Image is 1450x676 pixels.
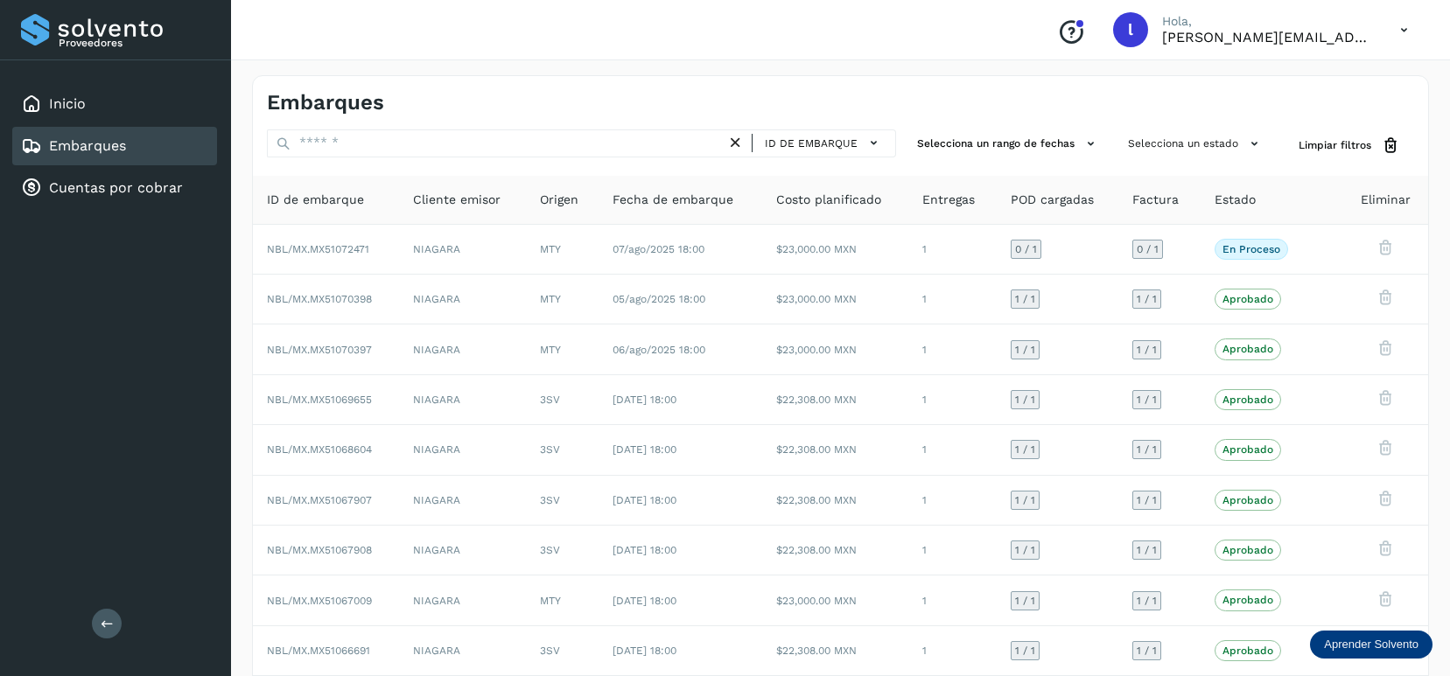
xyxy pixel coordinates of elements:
[1222,443,1273,456] p: Aprobado
[526,626,599,676] td: 3SV
[613,191,733,209] span: Fecha de embarque
[762,375,908,425] td: $22,308.00 MXN
[49,179,183,196] a: Cuentas por cobrar
[613,645,676,657] span: [DATE] 18:00
[267,544,372,556] span: NBL/MX.MX51067908
[399,476,526,526] td: NIAGARA
[1137,645,1157,656] span: 1 / 1
[613,544,676,556] span: [DATE] 18:00
[1137,495,1157,505] span: 1 / 1
[760,130,888,156] button: ID de embarque
[1285,129,1414,162] button: Limpiar filtros
[762,575,908,625] td: $23,000.00 MXN
[1137,444,1157,455] span: 1 / 1
[1222,343,1273,355] p: Aprobado
[908,526,997,575] td: 1
[908,575,997,625] td: 1
[1015,645,1035,656] span: 1 / 1
[908,626,997,676] td: 1
[1015,495,1035,505] span: 1 / 1
[1222,243,1280,255] p: En proceso
[613,293,705,305] span: 05/ago/2025 18:00
[762,476,908,526] td: $22,308.00 MXN
[1137,345,1157,355] span: 1 / 1
[1137,596,1157,606] span: 1 / 1
[399,575,526,625] td: NIAGARA
[908,476,997,526] td: 1
[1015,244,1037,254] span: 0 / 1
[49,137,126,154] a: Embarques
[399,324,526,374] td: NIAGARA
[267,90,384,115] h4: Embarques
[1132,191,1179,209] span: Factura
[762,425,908,475] td: $22,308.00 MXN
[1222,494,1273,506] p: Aprobado
[613,595,676,607] span: [DATE] 18:00
[613,494,676,506] span: [DATE] 18:00
[1222,594,1273,606] p: Aprobado
[1310,631,1432,659] div: Aprender Solvento
[526,225,599,275] td: MTY
[1015,444,1035,455] span: 1 / 1
[1015,294,1035,304] span: 1 / 1
[49,95,86,112] a: Inicio
[1137,244,1159,254] span: 0 / 1
[762,275,908,324] td: $23,000.00 MXN
[762,526,908,575] td: $22,308.00 MXN
[762,225,908,275] td: $23,000.00 MXN
[399,425,526,475] td: NIAGARA
[526,425,599,475] td: 3SV
[413,191,501,209] span: Cliente emisor
[12,127,217,165] div: Embarques
[613,443,676,456] span: [DATE] 18:00
[267,293,372,305] span: NBL/MX.MX51070398
[1121,129,1271,158] button: Selecciona un estado
[1015,545,1035,555] span: 1 / 1
[1299,137,1371,153] span: Limpiar filtros
[1222,544,1273,556] p: Aprobado
[922,191,975,209] span: Entregas
[267,243,369,255] span: NBL/MX.MX51072471
[399,225,526,275] td: NIAGARA
[267,494,372,506] span: NBL/MX.MX51067907
[526,476,599,526] td: 3SV
[1137,294,1157,304] span: 1 / 1
[526,375,599,425] td: 3SV
[1324,638,1418,652] p: Aprender Solvento
[399,375,526,425] td: NIAGARA
[1222,293,1273,305] p: Aprobado
[399,526,526,575] td: NIAGARA
[12,85,217,123] div: Inicio
[526,324,599,374] td: MTY
[267,344,372,356] span: NBL/MX.MX51070397
[1015,596,1035,606] span: 1 / 1
[540,191,578,209] span: Origen
[59,37,210,49] p: Proveedores
[908,425,997,475] td: 1
[908,275,997,324] td: 1
[1162,29,1372,45] p: lorena.rojo@serviciosatc.com.mx
[1222,645,1273,657] p: Aprobado
[1011,191,1094,209] span: POD cargadas
[12,169,217,207] div: Cuentas por cobrar
[1215,191,1256,209] span: Estado
[1137,545,1157,555] span: 1 / 1
[765,136,858,151] span: ID de embarque
[526,526,599,575] td: 3SV
[526,275,599,324] td: MTY
[399,626,526,676] td: NIAGARA
[267,443,372,456] span: NBL/MX.MX51068604
[526,575,599,625] td: MTY
[267,191,364,209] span: ID de embarque
[1361,191,1411,209] span: Eliminar
[1162,14,1372,29] p: Hola,
[399,275,526,324] td: NIAGARA
[613,243,704,255] span: 07/ago/2025 18:00
[762,626,908,676] td: $22,308.00 MXN
[1222,394,1273,406] p: Aprobado
[1137,394,1157,405] span: 1 / 1
[267,645,370,657] span: NBL/MX.MX51066691
[1015,394,1035,405] span: 1 / 1
[267,595,372,607] span: NBL/MX.MX51067009
[613,344,705,356] span: 06/ago/2025 18:00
